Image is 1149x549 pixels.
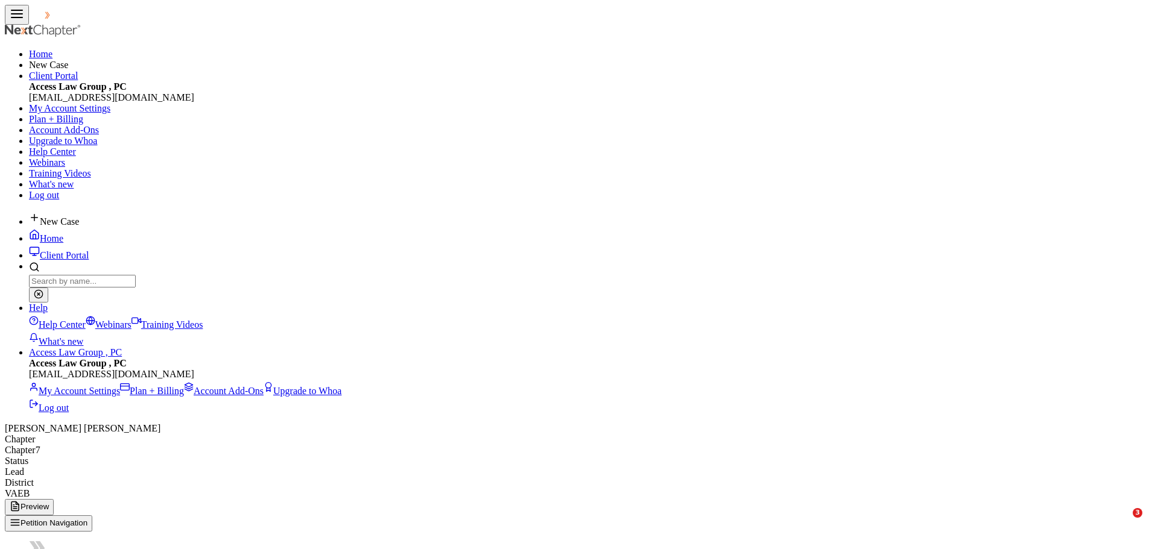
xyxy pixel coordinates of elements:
span: New Case [40,216,79,227]
div: Help [29,313,1144,347]
iframe: Intercom live chat [1108,508,1137,537]
img: NextChapter [5,25,82,37]
div: Access Law Group , PC [29,358,1144,413]
a: Plan + Billing [120,386,184,396]
div: Chapter [5,445,1144,456]
a: Help [29,303,48,313]
div: District [5,477,1144,488]
a: Account Add-Ons [29,125,99,135]
input: Search by name... [29,275,136,287]
a: My Account Settings [29,103,110,113]
span: 7 [36,445,40,455]
a: Access Law Group , PC [29,347,122,357]
a: What's new [29,336,83,347]
a: Client Portal [29,71,78,81]
span: [EMAIL_ADDRESS][DOMAIN_NAME] [29,92,194,102]
div: VAEB [5,488,1144,499]
a: Client Portal [29,250,89,260]
a: My Account Settings [29,386,120,396]
a: Home [29,49,52,59]
a: Log out [29,190,59,200]
button: Petition Navigation [5,515,92,532]
span: [PERSON_NAME] [PERSON_NAME] [5,423,160,433]
div: Chapter [5,434,1144,445]
a: Webinars [29,157,65,168]
a: Log out [29,403,69,413]
div: Status [5,456,1144,466]
a: Training Videos [131,319,203,330]
a: Upgrade to Whoa [29,136,97,146]
a: Home [29,233,63,243]
strong: Access Law Group , PC [29,81,127,92]
a: Upgrade to Whoa [264,386,341,396]
a: Training Videos [29,168,91,178]
a: What's new [29,179,74,189]
span: [EMAIL_ADDRESS][DOMAIN_NAME] [29,369,194,379]
a: Webinars [86,319,131,330]
a: Account Add-Ons [184,386,264,396]
button: Preview [5,499,54,515]
a: Help Center [29,146,76,157]
a: Plan + Billing [29,114,83,124]
span: New Case [29,60,68,70]
a: Help Center [29,319,86,330]
span: 3 [1133,508,1142,518]
img: NextChapter [29,9,106,21]
strong: Access Law Group , PC [29,358,127,368]
div: Lead [5,466,1144,477]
